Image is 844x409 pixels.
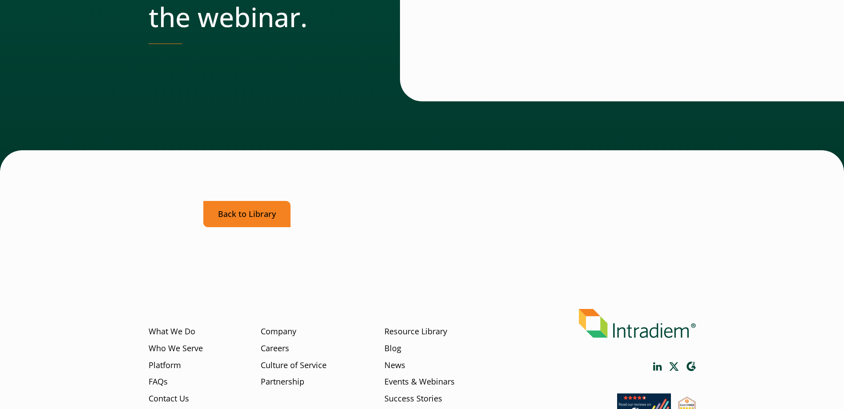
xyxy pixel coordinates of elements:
a: Partnership [261,376,304,388]
a: Link opens in a new window [669,362,679,371]
a: News [384,360,405,371]
a: FAQs [149,376,168,388]
a: Events & Webinars [384,376,455,388]
a: Culture of Service [261,360,327,371]
img: Intradiem [579,309,696,338]
a: Careers [261,343,289,354]
a: Back to Library [203,201,291,227]
a: Success Stories [384,393,442,405]
a: Link opens in a new window [686,361,696,372]
a: Contact Us [149,393,189,405]
a: Link opens in a new window [653,362,662,371]
a: Resource Library [384,326,447,337]
a: Company [261,326,296,337]
a: Who We Serve [149,343,203,354]
a: What We Do [149,326,195,337]
a: Platform [149,360,181,371]
a: Blog [384,343,401,354]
